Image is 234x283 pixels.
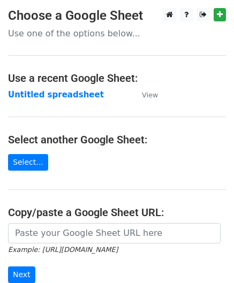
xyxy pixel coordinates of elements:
p: Use one of the options below... [8,28,226,39]
small: Example: [URL][DOMAIN_NAME] [8,246,118,254]
h3: Choose a Google Sheet [8,8,226,24]
input: Paste your Google Sheet URL here [8,223,221,243]
a: Select... [8,154,48,171]
h4: Select another Google Sheet: [8,133,226,146]
h4: Copy/paste a Google Sheet URL: [8,206,226,219]
a: Untitled spreadsheet [8,90,104,100]
input: Next [8,266,35,283]
h4: Use a recent Google Sheet: [8,72,226,85]
a: View [131,90,158,100]
small: View [142,91,158,99]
